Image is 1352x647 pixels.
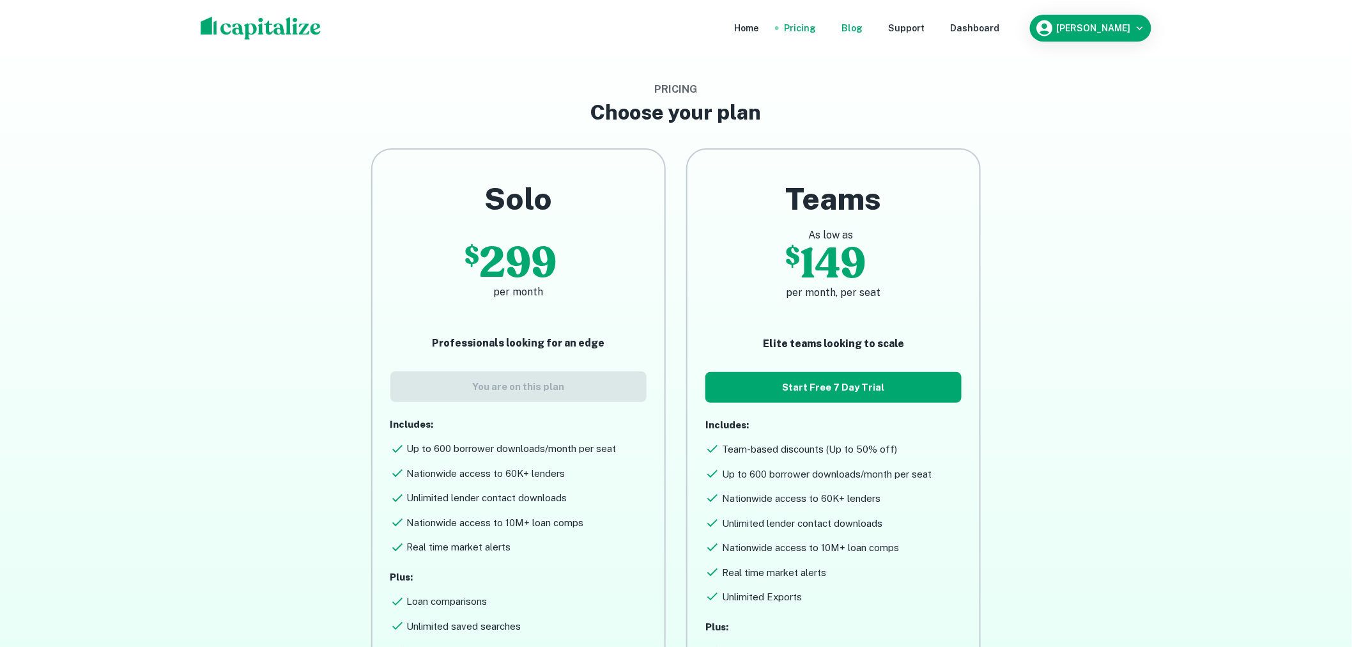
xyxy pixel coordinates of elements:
h6: per month [390,285,647,300]
button: Start Free 7 Day Trial [705,372,962,403]
a: Home [734,21,758,35]
h6: [PERSON_NAME] [1057,24,1131,33]
p: 149 [801,243,866,285]
h6: Up to 600 borrower downloads/month per seat [407,442,617,456]
h6: Nationwide access to 60K+ lenders [407,467,565,481]
p: Professionals looking for an edge [390,336,647,351]
h6: Unlimited lender contact downloads [722,517,882,531]
h3: Choose your plan [591,97,762,128]
a: Dashboard [950,21,999,35]
h6: Loan comparisons [407,595,488,609]
a: Pricing [784,21,816,35]
h6: Nationwide access to 10M+ loan comps [407,516,584,531]
p: Includes: [705,418,962,433]
h6: Team-based discounts (Up to 50% off) [722,442,897,457]
span: Pricing [655,83,698,95]
a: Blog [841,21,863,35]
p: $ [786,243,801,285]
iframe: Chat Widget [1288,545,1352,606]
h6: Real time market alerts [722,566,826,581]
button: [PERSON_NAME] [1030,15,1151,42]
p: Plus: [390,570,647,585]
p: Plus: [705,620,962,635]
p: 299 [479,242,557,285]
img: capitalize-logo.png [201,17,321,40]
h6: Up to 600 borrower downloads/month per seat [722,467,932,482]
h6: Nationwide access to 10M+ loan comps [722,541,899,556]
h6: Unlimited saved searches [407,620,521,634]
h6: Real time market alerts [407,540,511,555]
h6: Nationwide access to 60K+ lenders [722,492,880,506]
h6: per month, per seat [705,285,962,300]
p: Includes: [390,417,647,432]
h2: Solo [390,180,647,217]
p: $ [465,242,479,285]
h2: Teams [705,180,962,217]
h6: Unlimited Exports [722,590,802,605]
a: Support [888,21,925,35]
p: Elite teams looking to scale [705,336,962,352]
h6: Unlimited lender contact downloads [407,491,567,506]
